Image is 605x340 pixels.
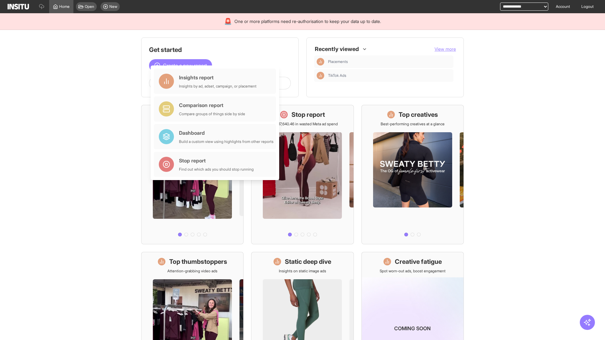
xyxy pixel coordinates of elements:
span: Placements [328,59,451,64]
div: Dashboard [179,129,274,137]
div: Insights report [179,74,256,81]
div: Build a custom view using highlights from other reports [179,139,274,144]
span: Create a new report [163,62,207,69]
span: New [109,4,117,9]
div: Compare groups of things side by side [179,111,245,116]
span: TikTok Ads [328,73,346,78]
img: Logo [8,4,29,9]
span: Placements [328,59,348,64]
div: Stop report [179,157,254,164]
div: Find out which ads you should stop running [179,167,254,172]
a: Top creativesBest-performing creatives at a glance [361,105,464,244]
div: Insights [317,58,324,65]
span: Open [85,4,94,9]
div: Insights by ad, adset, campaign, or placement [179,84,256,89]
button: Create a new report [149,59,212,72]
button: View more [435,46,456,52]
h1: Get started [149,45,291,54]
h1: Stop report [291,110,325,119]
h1: Top creatives [399,110,438,119]
div: 🚨 [224,17,232,26]
p: Attention-grabbing video ads [167,269,217,274]
p: Best-performing creatives at a glance [381,122,445,127]
a: What's live nowSee all active ads instantly [141,105,244,244]
div: Insights [317,72,324,79]
a: Stop reportSave £17,640.46 in wasted Meta ad spend [251,105,354,244]
div: Comparison report [179,101,245,109]
span: One or more platforms need re-authorisation to keep your data up to date. [234,18,381,25]
p: Insights on static image ads [279,269,326,274]
h1: Static deep dive [285,257,331,266]
h1: Top thumbstoppers [169,257,227,266]
span: TikTok Ads [328,73,451,78]
span: Home [59,4,70,9]
p: Save £17,640.46 in wasted Meta ad spend [267,122,338,127]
